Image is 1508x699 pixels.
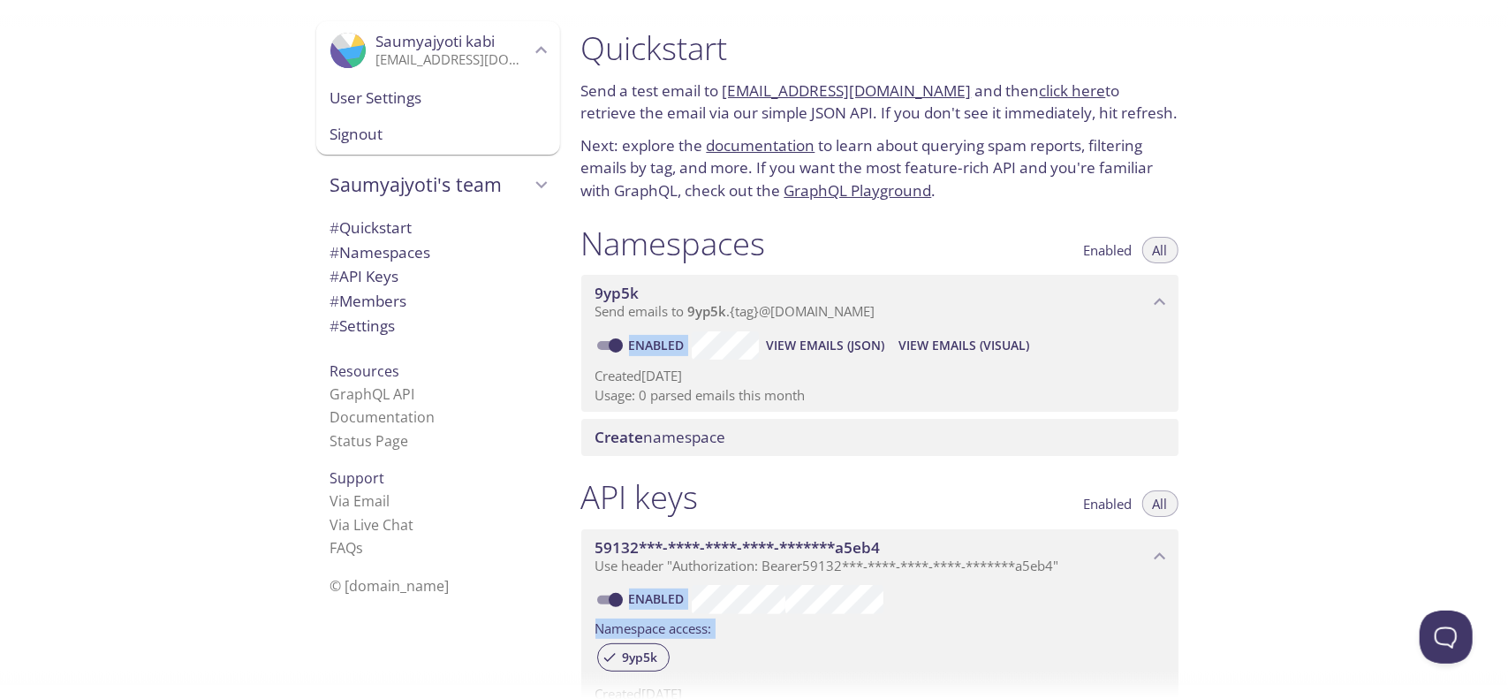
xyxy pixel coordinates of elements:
[581,419,1178,456] div: Create namespace
[707,135,815,156] a: documentation
[891,331,1036,360] button: View Emails (Visual)
[595,427,726,447] span: namespace
[759,331,891,360] button: View Emails (JSON)
[1142,237,1178,263] button: All
[626,590,692,607] a: Enabled
[581,275,1178,330] div: 9yp5k namespace
[330,315,396,336] span: Settings
[330,291,407,311] span: Members
[330,407,436,427] a: Documentation
[688,302,727,320] span: 9yp5k
[330,538,364,558] a: FAQ
[330,515,414,535] a: Via Live Chat
[330,87,546,110] span: User Settings
[330,361,400,381] span: Resources
[357,538,364,558] span: s
[612,650,669,665] span: 9yp5k
[1040,80,1106,101] a: click here
[330,431,409,451] a: Status Page
[784,180,932,201] a: GraphQL Playground
[316,289,560,314] div: Members
[595,386,1164,405] p: Usage: 0 parsed emails this month
[330,217,413,238] span: Quickstart
[581,134,1178,202] p: Next: explore the to learn about querying spam reports, filtering emails by tag, and more. If you...
[330,242,431,262] span: Namespaces
[330,576,450,596] span: © [DOMAIN_NAME]
[595,302,875,320] span: Send emails to . {tag} @[DOMAIN_NAME]
[1073,490,1143,517] button: Enabled
[1142,490,1178,517] button: All
[330,315,340,336] span: #
[316,162,560,208] div: Saumyajyoti's team
[898,335,1029,356] span: View Emails (Visual)
[766,335,884,356] span: View Emails (JSON)
[1420,611,1473,664] iframe: Help Scout Beacon - Open
[376,51,530,69] p: [EMAIL_ADDRESS][DOMAIN_NAME]
[595,367,1164,385] p: Created [DATE]
[626,337,692,353] a: Enabled
[330,123,546,146] span: Signout
[316,21,560,80] div: Saumyajyoti kabi
[330,291,340,311] span: #
[597,643,670,672] div: 9yp5k
[316,216,560,240] div: Quickstart
[316,240,560,265] div: Namespaces
[330,491,390,511] a: Via Email
[595,614,712,640] label: Namespace access:
[330,468,385,488] span: Support
[330,217,340,238] span: #
[316,80,560,117] div: User Settings
[581,28,1178,68] h1: Quickstart
[581,477,699,517] h1: API keys
[316,314,560,338] div: Team Settings
[595,427,644,447] span: Create
[330,266,399,286] span: API Keys
[595,283,640,303] span: 9yp5k
[723,80,972,101] a: [EMAIL_ADDRESS][DOMAIN_NAME]
[330,172,530,197] span: Saumyajyoti's team
[330,242,340,262] span: #
[1073,237,1143,263] button: Enabled
[376,31,496,51] span: Saumyajyoti kabi
[330,384,415,404] a: GraphQL API
[330,266,340,286] span: #
[316,264,560,289] div: API Keys
[581,224,766,263] h1: Namespaces
[581,80,1178,125] p: Send a test email to and then to retrieve the email via our simple JSON API. If you don't see it ...
[316,116,560,155] div: Signout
